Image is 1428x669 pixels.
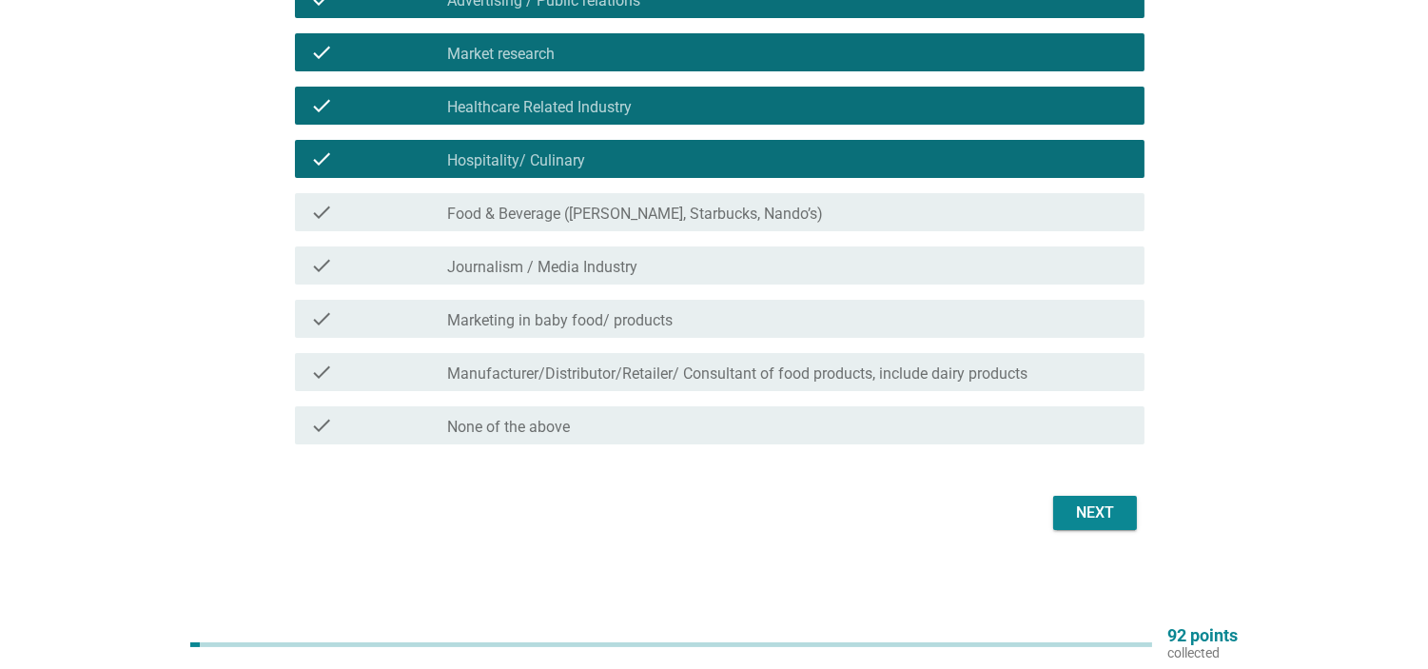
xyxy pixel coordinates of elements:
label: Food & Beverage ([PERSON_NAME], Starbucks, Nando’s) [447,205,823,224]
i: check [310,148,333,170]
i: check [310,254,333,277]
i: check [310,361,333,384]
div: Next [1068,502,1122,524]
button: Next [1053,496,1137,530]
p: collected [1167,644,1238,661]
label: None of the above [447,418,570,437]
i: check [310,201,333,224]
i: check [310,307,333,330]
i: check [310,414,333,437]
label: Marketing in baby food/ products [447,311,673,330]
i: check [310,94,333,117]
label: Journalism / Media Industry [447,258,637,277]
label: Hospitality/ Culinary [447,151,585,170]
label: Market research [447,45,555,64]
i: check [310,41,333,64]
p: 92 points [1167,627,1238,644]
label: Healthcare Related Industry [447,98,632,117]
label: Manufacturer/Distributor/Retailer/ Consultant of food products, include dairy products [447,364,1027,384]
